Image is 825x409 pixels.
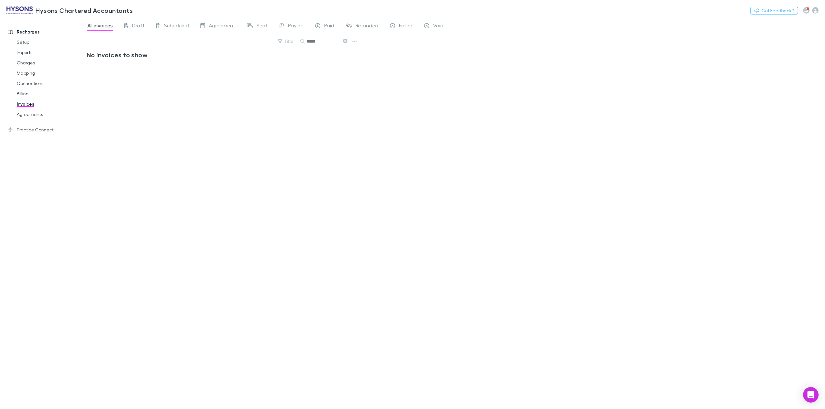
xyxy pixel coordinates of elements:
span: Scheduled [164,22,189,31]
a: Invoices [10,99,92,109]
span: All invoices [87,22,113,31]
button: Filter [275,37,299,45]
a: Imports [10,47,92,58]
a: Recharges [1,27,92,37]
span: Failed [399,22,412,31]
span: Void [433,22,443,31]
a: Practice Connect [1,125,92,135]
a: Mapping [10,68,92,78]
h3: No invoices to show [87,51,354,59]
span: Paid [324,22,334,31]
a: Agreements [10,109,92,119]
a: Billing [10,89,92,99]
span: Sent [257,22,267,31]
h3: Hysons Chartered Accountants [35,6,133,14]
a: Setup [10,37,92,47]
img: Hysons Chartered Accountants's Logo [6,6,33,14]
span: Refunded [355,22,378,31]
a: Connections [10,78,92,89]
span: Agreement [209,22,235,31]
button: Got Feedback? [750,7,798,14]
span: Draft [132,22,145,31]
div: Open Intercom Messenger [803,387,819,403]
span: Paying [288,22,304,31]
a: Hysons Chartered Accountants [3,3,137,18]
a: Charges [10,58,92,68]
